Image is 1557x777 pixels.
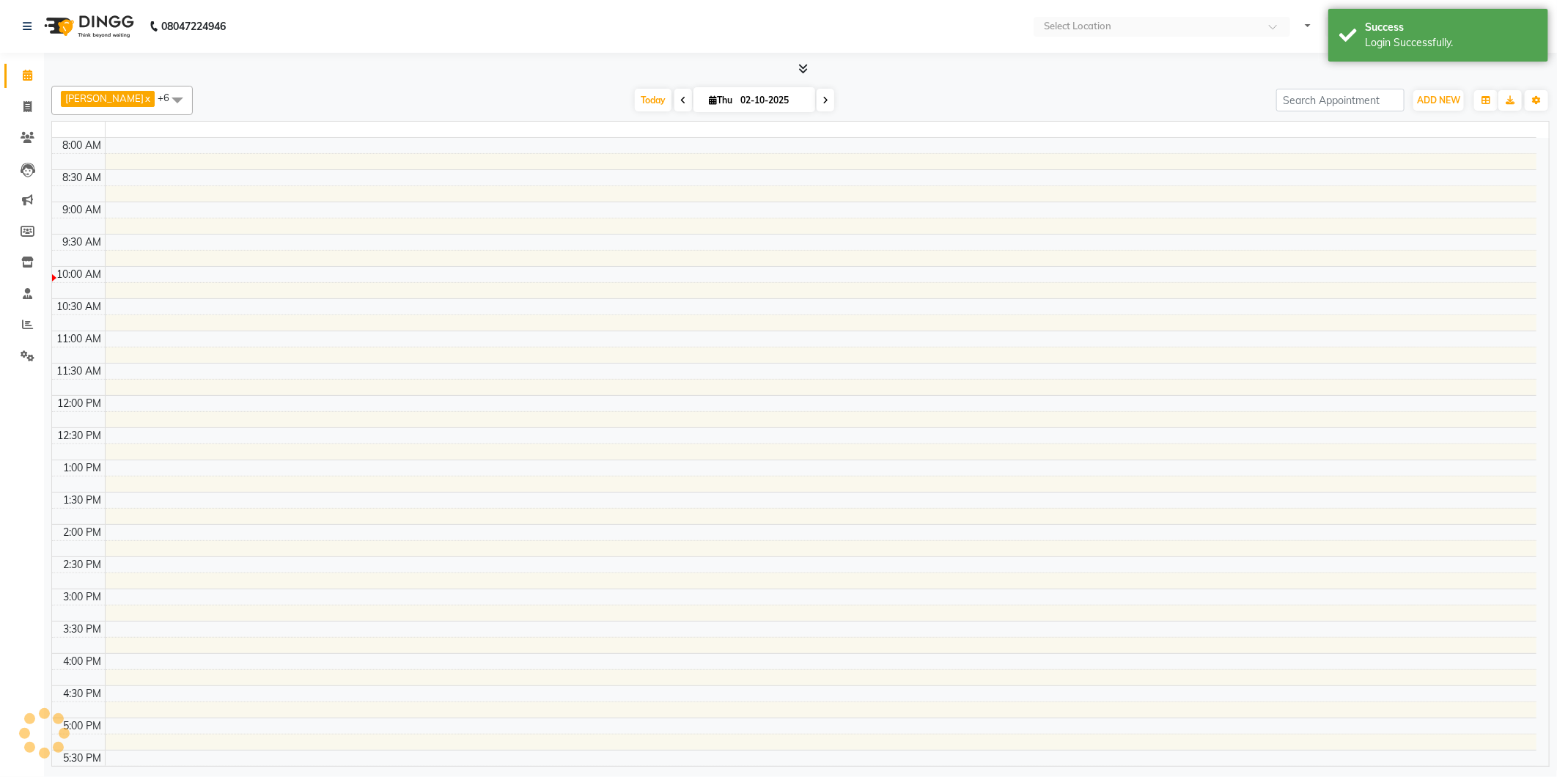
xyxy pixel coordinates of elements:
div: 1:00 PM [61,460,105,476]
div: 1:30 PM [61,493,105,508]
b: 08047224946 [161,6,226,47]
a: x [144,92,150,104]
div: 3:00 PM [61,589,105,605]
div: 2:30 PM [61,557,105,572]
div: 8:30 AM [60,170,105,185]
div: 5:00 PM [61,718,105,734]
div: 4:00 PM [61,654,105,669]
span: [PERSON_NAME] [65,92,144,104]
span: Today [635,89,671,111]
div: 2:00 PM [61,525,105,540]
div: 4:30 PM [61,686,105,701]
div: Login Successfully. [1365,35,1537,51]
input: 2025-10-02 [736,89,809,111]
div: 8:00 AM [60,138,105,153]
span: Thu [705,95,736,106]
span: +6 [158,92,180,103]
div: 11:00 AM [54,331,105,347]
div: 3:30 PM [61,622,105,637]
div: 10:30 AM [54,299,105,314]
div: 9:30 AM [60,235,105,250]
span: ADD NEW [1417,95,1460,106]
div: Select Location [1044,19,1111,34]
div: 5:30 PM [61,751,105,766]
div: 12:00 PM [55,396,105,411]
div: Success [1365,20,1537,35]
div: 11:30 AM [54,364,105,379]
img: logo [37,6,138,47]
div: 9:00 AM [60,202,105,218]
input: Search Appointment [1276,89,1405,111]
div: 10:00 AM [54,267,105,282]
button: ADD NEW [1413,90,1464,111]
div: 12:30 PM [55,428,105,443]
